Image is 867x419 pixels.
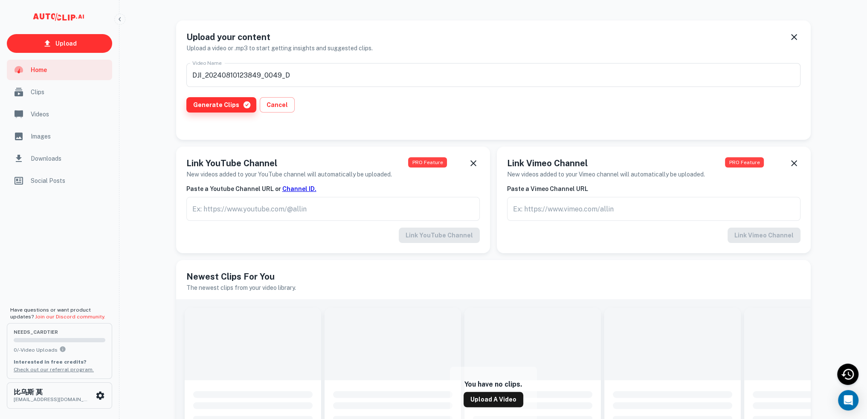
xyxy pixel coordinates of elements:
[507,197,800,221] div: This feature is available to PRO users only.
[14,358,105,366] p: Interested in free credits?
[31,132,107,141] span: Images
[31,176,107,185] span: Social Posts
[507,197,800,221] input: Ex: https://www.vimeo.com/allin
[186,197,480,221] input: Ex: https://www.youtube.com/@allin
[186,283,800,292] h6: The newest clips from your video library.
[10,307,105,320] span: Have questions or want product updates?
[408,157,447,168] span: This feature is available to PRO users only. Upgrade your plan now!
[464,380,522,388] h6: You have no clips.
[788,157,800,170] button: Dismiss
[31,110,107,119] span: Videos
[7,126,112,147] a: Images
[7,382,112,409] button: 比乌斯 莫[EMAIL_ADDRESS][DOMAIN_NAME]
[7,34,112,53] a: Upload
[186,97,256,113] button: Generate Clips
[186,63,800,87] input: Name your your video
[14,389,90,396] h6: 比乌斯 莫
[7,60,112,80] a: Home
[186,43,373,53] h6: Upload a video or .mp3 to start getting insights and suggested clips.
[186,184,480,194] h6: Paste a Youtube Channel URL or
[507,184,800,194] h6: Paste a Vimeo Channel URL
[7,104,112,124] a: Videos
[7,170,112,191] a: Social Posts
[31,87,107,97] span: Clips
[186,170,392,179] h6: New videos added to your YouTube channel will automatically be uploaded.
[788,31,800,43] button: Dismiss
[7,148,112,169] a: Downloads
[464,392,523,407] a: Upload a Video
[31,65,107,75] span: Home
[186,270,800,283] h5: Newest Clips For You
[507,170,705,179] h6: New videos added to your Vimeo channel will automatically be uploaded.
[7,323,112,379] button: needs_cardTier0/-Video UploadsYou can upload 0 videos per month on the needs_card tier. Upgrade t...
[186,228,480,243] div: This feature is available to PRO users only.
[507,228,800,243] div: This feature is available to PRO users only.
[55,39,77,48] p: Upload
[467,157,480,170] button: Dismiss
[186,157,392,170] h5: Link YouTube Channel
[35,314,105,320] a: Join our Discord community.
[31,154,107,163] span: Downloads
[14,330,105,335] span: needs_card Tier
[837,364,858,385] div: Recent Activity
[838,390,858,410] div: Open Intercom Messenger
[282,185,316,192] a: Channel ID.
[192,59,221,66] label: Video Name
[59,346,66,353] svg: You can upload 0 videos per month on the needs_card tier. Upgrade to upload more.
[186,197,480,221] div: This feature is available to PRO users only.
[260,97,295,113] button: Cancel
[725,157,764,168] span: This feature is available to PRO users only. Upgrade your plan now!
[7,82,112,102] a: Clips
[14,396,90,403] p: [EMAIL_ADDRESS][DOMAIN_NAME]
[14,367,94,373] a: Check out our referral program.
[507,157,705,170] h5: Link Vimeo Channel
[14,346,105,354] p: 0 / - Video Uploads
[186,31,373,43] h5: Upload your content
